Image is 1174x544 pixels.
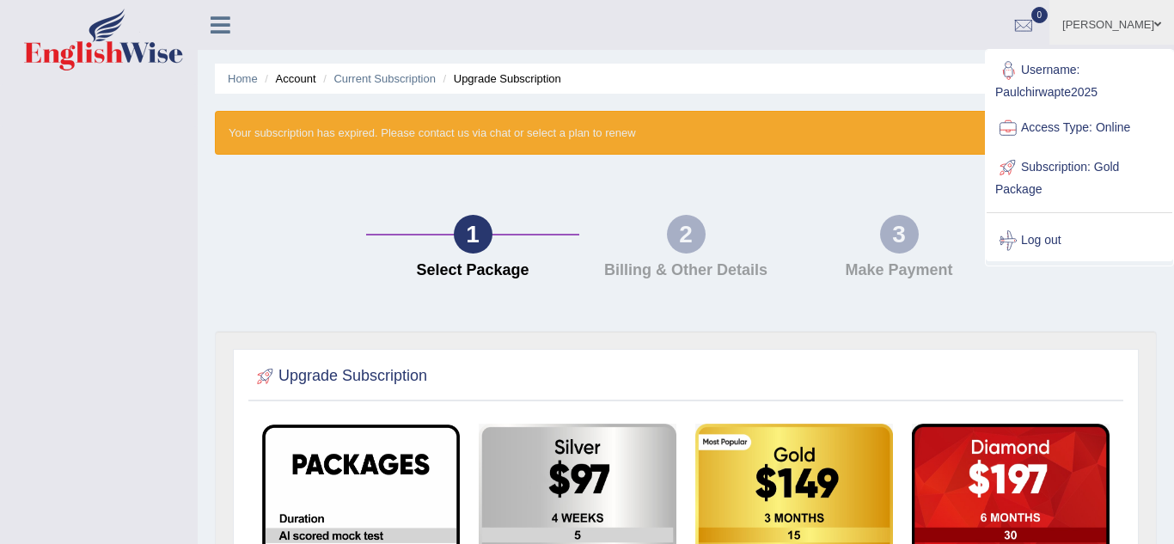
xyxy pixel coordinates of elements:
[880,215,919,254] div: 3
[667,215,706,254] div: 2
[987,221,1172,260] a: Log out
[375,262,571,279] h4: Select Package
[588,262,784,279] h4: Billing & Other Details
[987,108,1172,148] a: Access Type: Online
[260,70,315,87] li: Account
[333,72,436,85] a: Current Subscription
[1031,7,1049,23] span: 0
[228,72,258,85] a: Home
[253,364,427,389] h2: Upgrade Subscription
[454,215,492,254] div: 1
[801,262,997,279] h4: Make Payment
[987,51,1172,108] a: Username: Paulchirwapte2025
[439,70,561,87] li: Upgrade Subscription
[215,111,1157,155] div: Your subscription has expired. Please contact us via chat or select a plan to renew
[987,148,1172,205] a: Subscription: Gold Package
